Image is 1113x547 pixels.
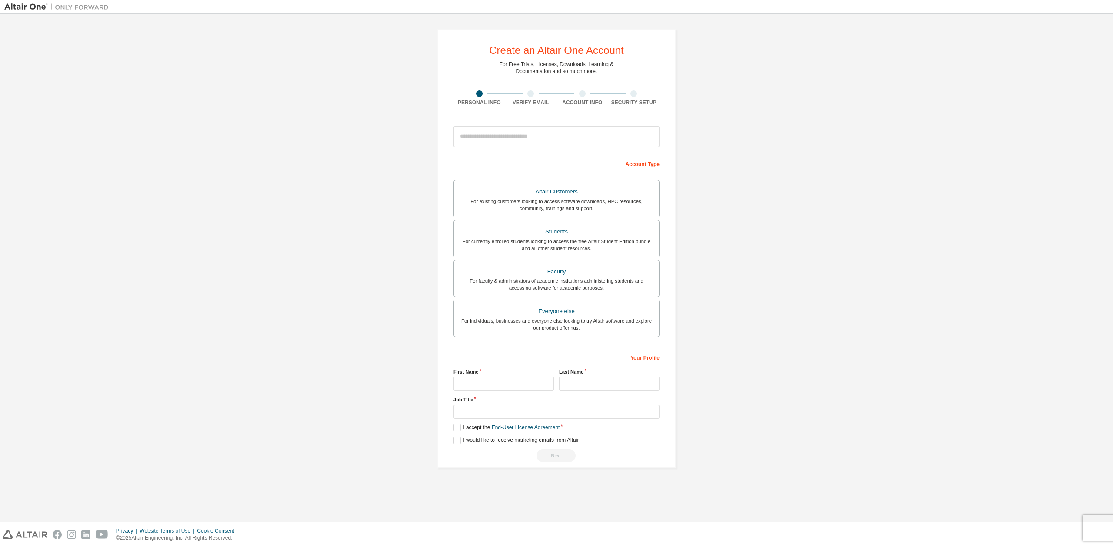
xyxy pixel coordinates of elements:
p: © 2025 Altair Engineering, Inc. All Rights Reserved. [116,534,240,542]
div: For Free Trials, Licenses, Downloads, Learning & Documentation and so much more. [500,61,614,75]
a: End-User License Agreement [492,424,560,430]
label: I would like to receive marketing emails from Altair [453,437,579,444]
div: Cookie Consent [197,527,239,534]
img: linkedin.svg [81,530,90,539]
div: For individuals, businesses and everyone else looking to try Altair software and explore our prod... [459,317,654,331]
div: Security Setup [608,99,660,106]
div: Faculty [459,266,654,278]
div: Create an Altair One Account [489,45,624,56]
div: For existing customers looking to access software downloads, HPC resources, community, trainings ... [459,198,654,212]
img: facebook.svg [53,530,62,539]
div: Everyone else [459,305,654,317]
label: I accept the [453,424,560,431]
div: Read and acccept EULA to continue [453,449,660,462]
div: Your Profile [453,350,660,364]
div: Account Type [453,157,660,170]
label: First Name [453,368,554,375]
div: Altair Customers [459,186,654,198]
div: Personal Info [453,99,505,106]
div: Privacy [116,527,140,534]
div: Students [459,226,654,238]
div: Account Info [556,99,608,106]
img: Altair One [4,3,113,11]
img: instagram.svg [67,530,76,539]
label: Job Title [453,396,660,403]
label: Last Name [559,368,660,375]
div: For currently enrolled students looking to access the free Altair Student Edition bundle and all ... [459,238,654,252]
div: For faculty & administrators of academic institutions administering students and accessing softwa... [459,277,654,291]
div: Website Terms of Use [140,527,197,534]
div: Verify Email [505,99,557,106]
img: altair_logo.svg [3,530,47,539]
img: youtube.svg [96,530,108,539]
